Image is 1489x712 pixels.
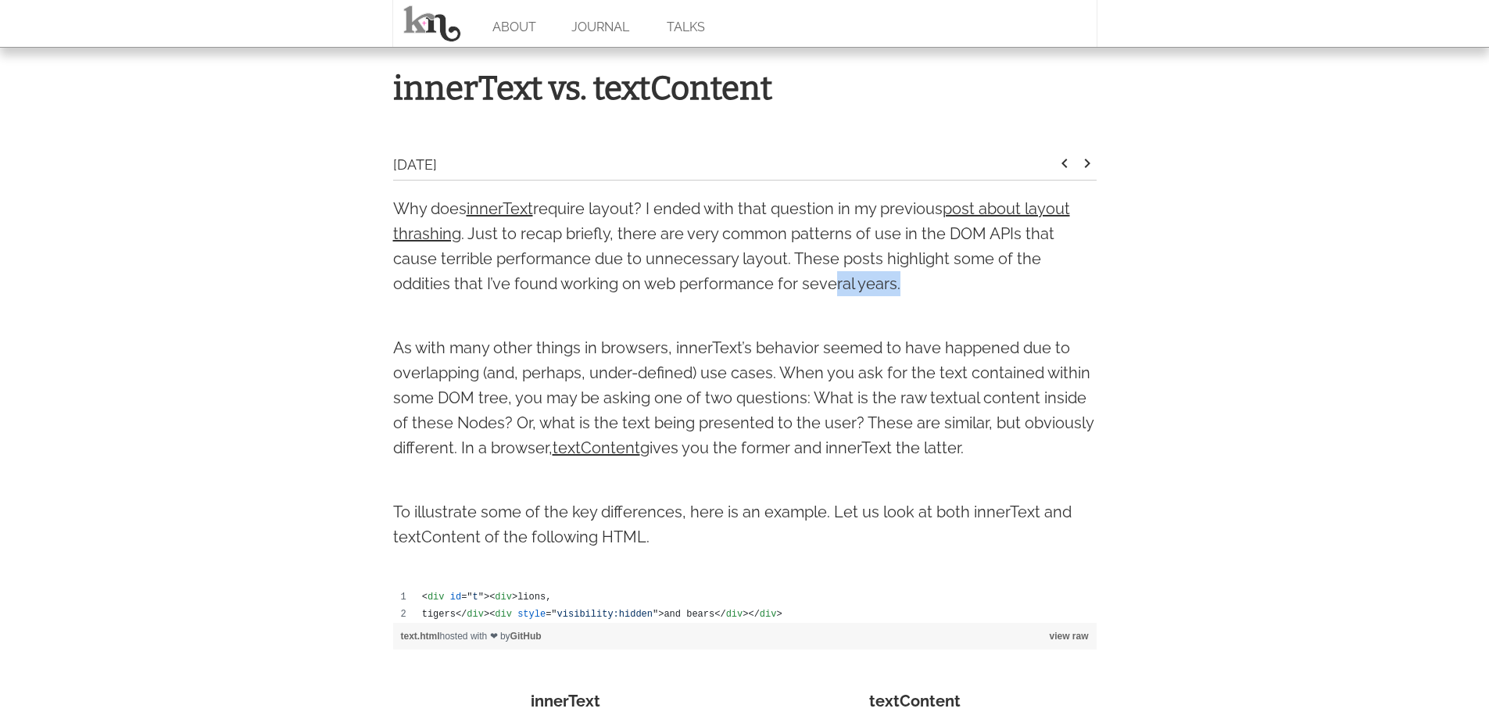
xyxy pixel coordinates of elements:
span: id [450,592,461,603]
a: text.html [401,631,440,642]
span: div [495,609,512,620]
span: div [467,609,484,620]
span: </ [748,609,759,620]
span: < [422,592,428,603]
td: tigers =" " and bears [414,606,1097,623]
span: > [743,609,748,620]
i: keyboard_arrow_left [1055,154,1074,173]
td: =" " lions, [414,589,1097,606]
span: style [517,609,546,620]
span: > [512,592,517,603]
a: keyboard_arrow_right [1078,159,1097,176]
span: > [484,609,489,620]
span: div [760,609,777,620]
span: div [726,609,743,620]
h1: innerText vs. textContent [393,63,1097,115]
a: keyboard_arrow_left [1055,159,1074,176]
div: hosted with ❤ by [393,623,1097,649]
div: [DATE] [393,154,1055,180]
span: div [428,592,445,603]
p: Why does require layout? I ended with that question in my previous . Just to recap briefly, there... [393,196,1097,296]
div: text.html content, created by kellegous on 10:25AM on February 25, 2013. [393,589,1097,623]
p: To illustrate some of the key differences, here is an example. Let us look at both innerText and ... [393,499,1097,549]
span: > [484,592,489,603]
a: post about layout thrashing [393,199,1070,243]
p: As with many other things in browsers, innerText’s behavior seemed to have happened due to overla... [393,335,1097,460]
a: view raw [1049,631,1088,642]
span: visibility:hidden [557,609,653,620]
span: </ [714,609,725,620]
i: keyboard_arrow_right [1078,154,1097,173]
span: < [489,609,495,620]
span: </ [456,609,467,620]
a: GitHub [510,631,542,642]
a: textContent [553,438,640,457]
span: > [776,609,782,620]
a: innerText [467,199,533,218]
span: t [473,592,478,603]
span: < [489,592,495,603]
span: div [495,592,512,603]
span: > [658,609,664,620]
